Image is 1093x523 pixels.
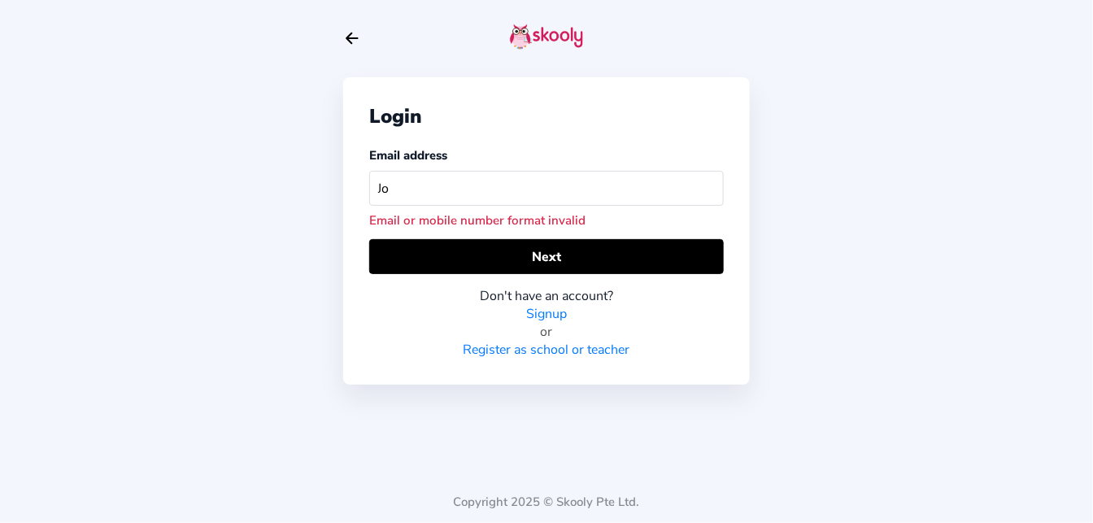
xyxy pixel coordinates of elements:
div: Don't have an account? [369,287,724,305]
a: Signup [526,305,567,323]
a: Register as school or teacher [464,341,630,359]
button: Next [369,239,724,274]
div: Email or mobile number format invalid [369,212,724,229]
label: Email address [369,147,447,163]
button: arrow back outline [343,29,361,47]
div: Login [369,103,724,129]
input: Your email address [369,171,724,206]
div: or [369,323,724,341]
img: skooly-logo.png [510,24,583,50]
